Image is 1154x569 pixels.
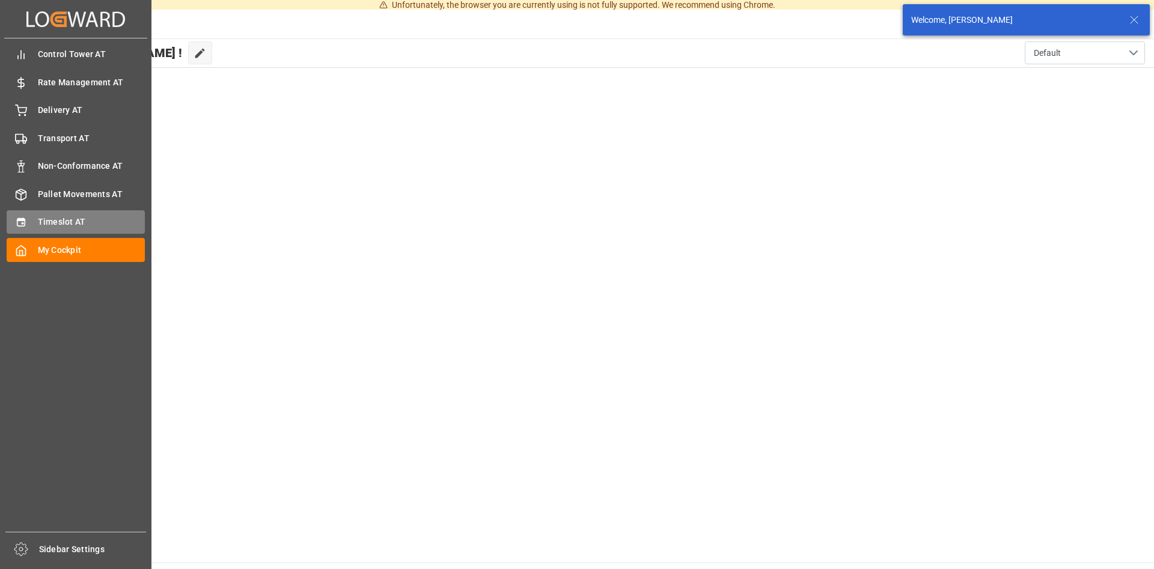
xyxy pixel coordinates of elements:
a: Non-Conformance AT [7,154,145,178]
span: My Cockpit [38,244,145,257]
span: Non-Conformance AT [38,160,145,172]
span: Control Tower AT [38,48,145,61]
button: open menu [1025,41,1145,64]
span: Timeslot AT [38,216,145,228]
span: Sidebar Settings [39,543,147,556]
span: Transport AT [38,132,145,145]
span: Delivery AT [38,104,145,117]
a: Rate Management AT [7,70,145,94]
a: Timeslot AT [7,210,145,234]
span: Pallet Movements AT [38,188,145,201]
div: Welcome, [PERSON_NAME] [911,14,1118,26]
a: Transport AT [7,126,145,150]
span: Rate Management AT [38,76,145,89]
span: Hello [PERSON_NAME] ! [50,41,182,64]
a: Delivery AT [7,99,145,122]
a: Pallet Movements AT [7,182,145,205]
span: Default [1034,47,1061,59]
a: My Cockpit [7,238,145,261]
